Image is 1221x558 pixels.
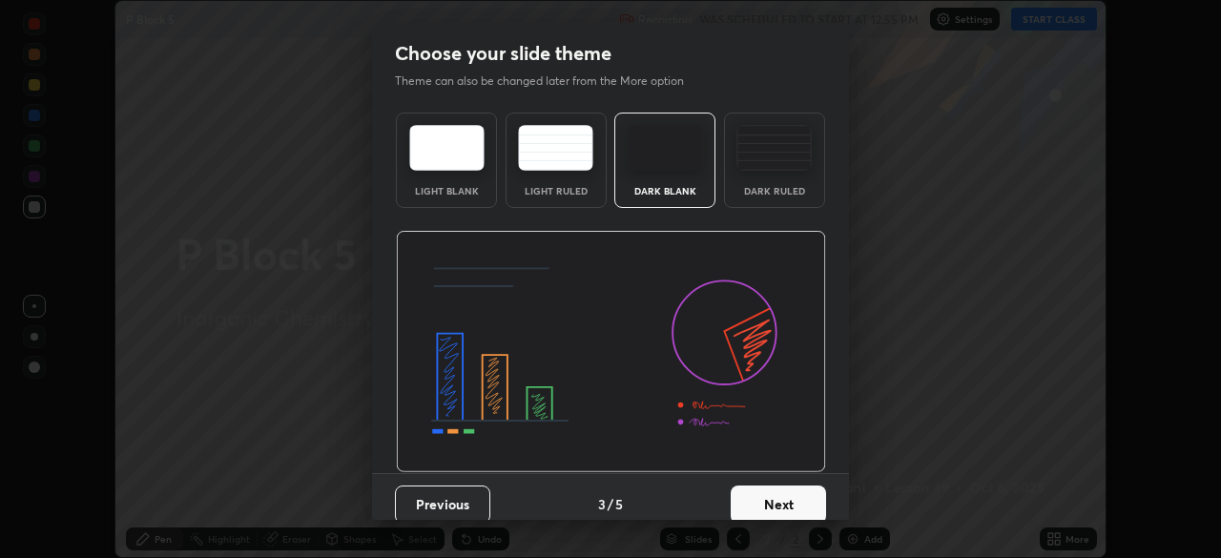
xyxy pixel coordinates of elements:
div: Dark Ruled [736,186,813,196]
h4: 3 [598,494,606,514]
button: Next [731,486,826,524]
div: Light Blank [408,186,485,196]
img: darkRuledTheme.de295e13.svg [736,125,812,171]
h2: Choose your slide theme [395,41,611,66]
div: Dark Blank [627,186,703,196]
img: lightRuledTheme.5fabf969.svg [518,125,593,171]
img: darkThemeBanner.d06ce4a2.svg [396,231,826,473]
p: Theme can also be changed later from the More option [395,72,704,90]
img: lightTheme.e5ed3b09.svg [409,125,485,171]
h4: 5 [615,494,623,514]
button: Previous [395,486,490,524]
h4: / [608,494,613,514]
img: darkTheme.f0cc69e5.svg [628,125,703,171]
div: Light Ruled [518,186,594,196]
